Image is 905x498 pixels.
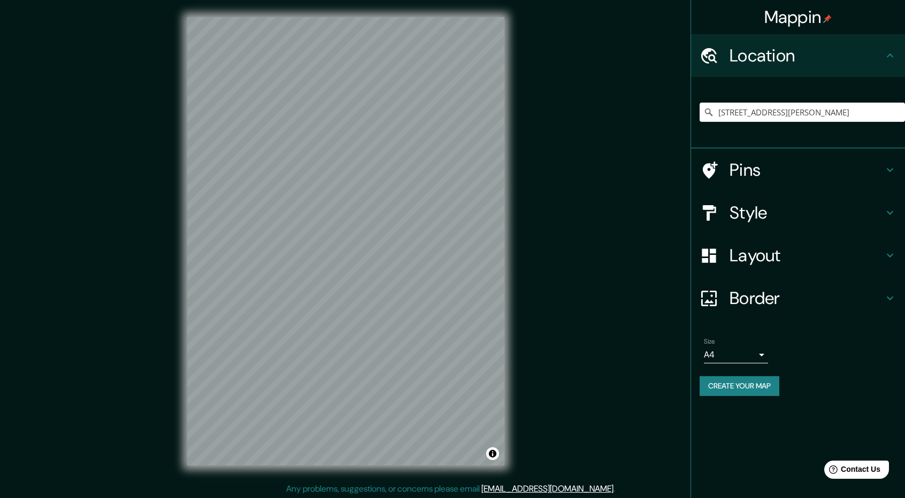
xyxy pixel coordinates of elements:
button: Toggle attribution [486,447,499,460]
div: A4 [704,346,768,363]
input: Pick your city or area [700,103,905,122]
div: Layout [691,234,905,277]
h4: Style [730,202,884,223]
h4: Layout [730,245,884,266]
div: . [617,483,619,495]
h4: Border [730,287,884,309]
a: [EMAIL_ADDRESS][DOMAIN_NAME] [481,483,613,494]
div: Border [691,277,905,320]
h4: Pins [730,159,884,181]
h4: Location [730,45,884,66]
p: Any problems, suggestions, or concerns please email . [286,483,615,495]
iframe: Help widget launcher [810,456,893,486]
div: Pins [691,149,905,191]
label: Size [704,337,715,346]
h4: Mappin [764,6,832,28]
button: Create your map [700,376,779,396]
img: pin-icon.png [823,14,832,23]
div: . [615,483,617,495]
div: Location [691,34,905,77]
div: Style [691,191,905,234]
canvas: Map [187,17,504,465]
